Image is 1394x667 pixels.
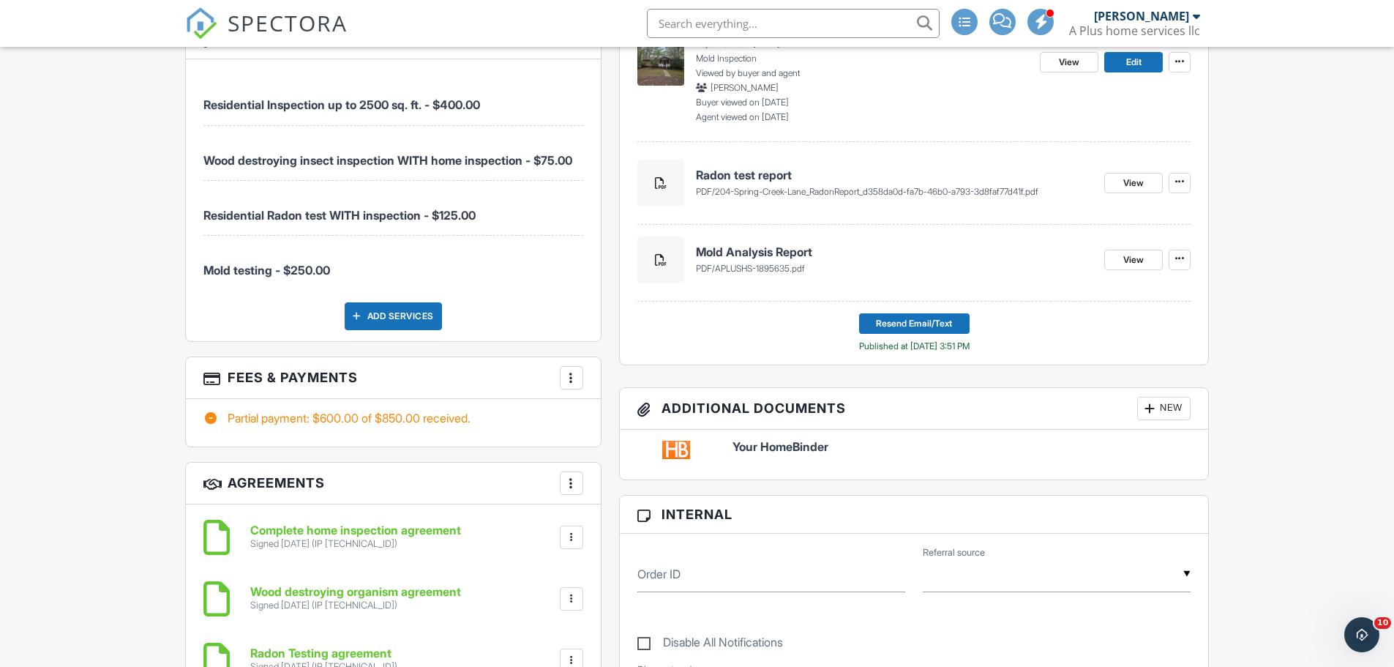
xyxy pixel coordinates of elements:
img: The Best Home Inspection Software - Spectora [185,7,217,40]
h6: Radon Testing agreement [250,647,397,660]
h3: Fees & Payments [186,357,601,399]
h6: Wood destroying organism agreement [250,586,461,599]
span: Residential Radon test WITH inspection - $125.00 [203,208,476,223]
li: Service: Wood destroying insect inspection WITH home inspection [203,126,583,181]
h6: Complete home inspection agreement [250,524,461,537]
h3: Additional Documents [620,388,1209,430]
div: Signed [DATE] (IP [TECHNICAL_ID]) [250,600,461,611]
div: Signed [DATE] (IP [TECHNICAL_ID]) [250,538,461,550]
li: Service: Residential Radon test WITH inspection [203,181,583,236]
span: SPECTORA [228,7,348,38]
div: A Plus home services llc [1069,23,1200,38]
span: Wood destroying insect inspection WITH home inspection - $75.00 [203,153,572,168]
div: [PERSON_NAME] [1094,9,1189,23]
div: Partial payment: $600.00 of $850.00 received. [203,410,583,426]
span: Residential Inspection up to 2500 sq. ft. - $400.00 [203,97,480,112]
a: Complete home inspection agreement Signed [DATE] (IP [TECHNICAL_ID]) [250,524,461,550]
a: Wood destroying organism agreement Signed [DATE] (IP [TECHNICAL_ID]) [250,586,461,611]
li: Service: Mold testing [203,236,583,290]
img: homebinder-01ee79ab6597d7457983ebac235b49a047b0a9616a008fb4a345000b08f3b69e.png [662,441,690,459]
a: Your HomeBinder [732,441,1191,454]
h3: Agreements [186,463,601,504]
span: Mold testing - $250.00 [203,263,330,277]
span: 10 [1374,617,1391,629]
label: Disable All Notifications [637,636,783,654]
div: New [1137,397,1191,420]
iframe: Intercom live chat [1344,617,1379,652]
label: Referral source [923,546,985,559]
input: Search everything... [647,9,940,38]
label: Order ID [637,566,681,582]
li: Service: Residential Inspection up to 2500 sq. ft. [203,70,583,125]
a: SPECTORA [185,20,348,51]
h3: Internal [620,496,1209,534]
div: Add Services [345,302,442,330]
